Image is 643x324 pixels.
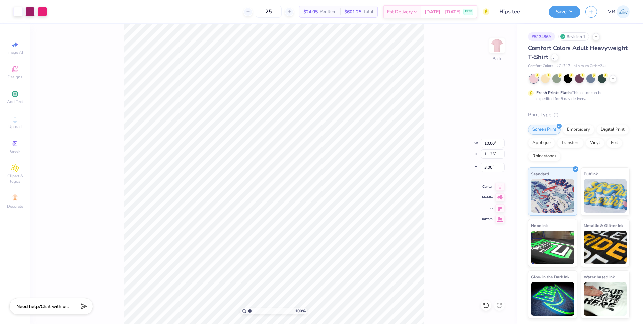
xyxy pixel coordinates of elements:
span: Neon Ink [531,222,548,229]
img: Puff Ink [584,179,627,213]
span: Top [481,206,493,211]
input: Untitled Design [494,5,544,18]
img: Standard [531,179,574,213]
span: # C1717 [556,63,570,69]
img: Back [490,39,504,52]
span: Metallic & Glitter Ink [584,222,623,229]
div: Digital Print [596,125,629,135]
div: Transfers [557,138,584,148]
span: Puff Ink [584,170,598,177]
span: Est. Delivery [387,8,413,15]
div: Print Type [528,111,630,119]
img: Metallic & Glitter Ink [584,231,627,264]
span: [DATE] - [DATE] [425,8,461,15]
div: Revision 1 [558,32,589,41]
span: 100 % [295,308,306,314]
span: Glow in the Dark Ink [531,273,569,280]
span: Clipart & logos [3,173,27,184]
button: Save [549,6,580,18]
span: Comfort Colors [528,63,553,69]
span: Minimum Order: 24 + [574,63,607,69]
strong: Fresh Prints Flash: [536,90,572,95]
img: Vincent Roxas [617,5,630,18]
span: Chat with us. [41,303,69,310]
img: Neon Ink [531,231,574,264]
div: Rhinestones [528,151,561,161]
strong: Need help? [16,303,41,310]
span: Total [363,8,373,15]
div: Foil [606,138,622,148]
input: – – [256,6,282,18]
span: Bottom [481,217,493,221]
span: $601.25 [344,8,361,15]
span: $24.05 [303,8,318,15]
span: Designs [8,74,22,80]
span: Standard [531,170,549,177]
span: Image AI [7,50,23,55]
img: Glow in the Dark Ink [531,282,574,316]
div: Screen Print [528,125,561,135]
div: Applique [528,138,555,148]
span: Water based Ink [584,273,615,280]
a: VR [608,5,630,18]
img: Water based Ink [584,282,627,316]
span: FREE [465,9,472,14]
div: Embroidery [563,125,594,135]
span: Center [481,184,493,189]
div: This color can be expedited for 5 day delivery. [536,90,619,102]
span: Comfort Colors Adult Heavyweight T-Shirt [528,44,628,61]
div: Vinyl [586,138,604,148]
span: Decorate [7,204,23,209]
span: Middle [481,195,493,200]
span: VR [608,8,615,16]
span: Per Item [320,8,336,15]
div: # 513486A [528,32,555,41]
span: Add Text [7,99,23,104]
span: Upload [8,124,22,129]
span: Greek [10,149,20,154]
div: Back [493,56,501,62]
